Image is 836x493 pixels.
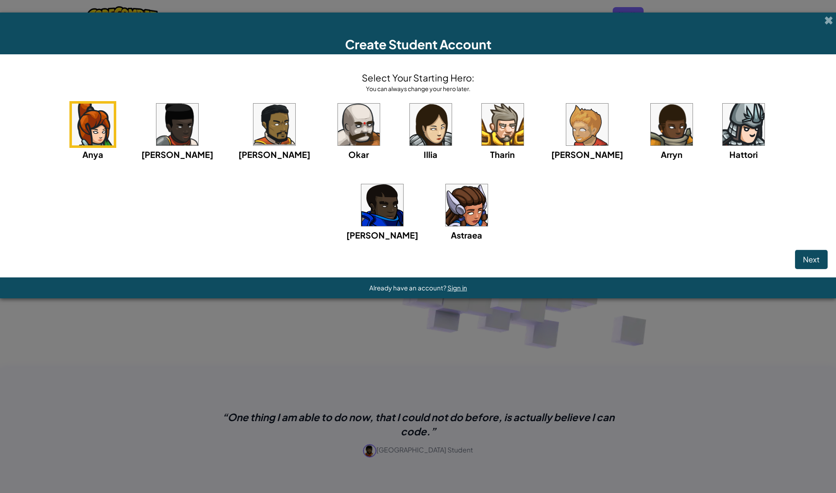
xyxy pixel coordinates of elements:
[72,104,114,145] img: portrait.png
[362,71,474,84] h4: Select Your Starting Hero:
[156,104,198,145] img: portrait.png
[338,104,380,145] img: portrait.png
[795,250,828,269] button: Next
[369,284,447,292] span: Already have an account?
[238,149,310,160] span: [PERSON_NAME]
[345,36,491,52] span: Create Student Account
[482,104,524,145] img: portrait.png
[803,254,820,264] span: Next
[451,230,482,240] span: Astraea
[348,149,369,160] span: Okar
[424,149,437,160] span: Illia
[447,284,467,292] a: Sign in
[661,149,683,160] span: Arryn
[346,230,418,240] span: [PERSON_NAME]
[82,149,103,160] span: Anya
[362,84,474,93] div: You can always change your hero later.
[566,104,608,145] img: portrait.png
[729,149,758,160] span: Hattori
[651,104,693,145] img: portrait.png
[551,149,623,160] span: [PERSON_NAME]
[490,149,515,160] span: Tharin
[253,104,295,145] img: portrait.png
[446,184,488,226] img: portrait.png
[141,149,213,160] span: [PERSON_NAME]
[361,184,403,226] img: portrait.png
[723,104,764,145] img: portrait.png
[410,104,452,145] img: portrait.png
